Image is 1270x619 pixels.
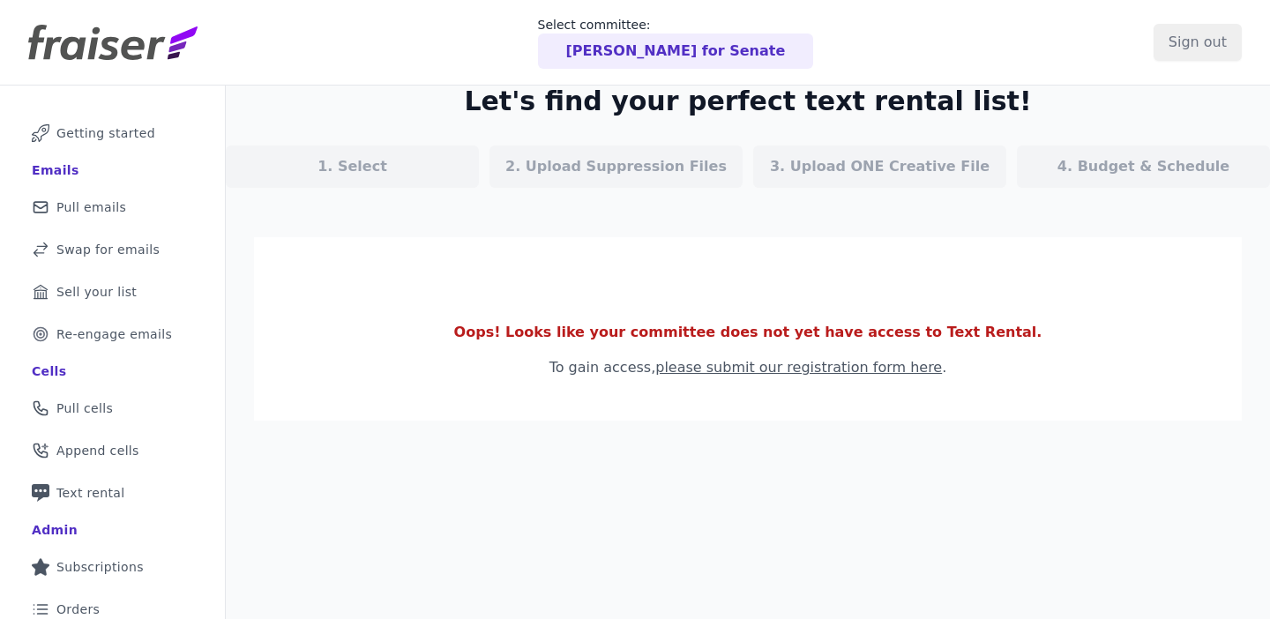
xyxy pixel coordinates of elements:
[56,600,100,618] span: Orders
[538,16,814,34] p: Select committee:
[28,25,198,60] img: Fraiser Logo
[56,124,155,142] span: Getting started
[32,362,66,380] div: Cells
[56,198,126,216] span: Pull emails
[655,359,942,376] a: please submit our registration form here
[14,272,211,311] a: Sell your list
[505,156,727,177] p: 2. Upload Suppression Files
[32,161,79,179] div: Emails
[56,484,125,502] span: Text rental
[1154,24,1242,61] input: Sign out
[538,16,814,69] a: Select committee: [PERSON_NAME] for Senate
[317,156,387,177] p: 1. Select
[14,188,211,227] a: Pull emails
[566,41,786,62] p: [PERSON_NAME] for Senate
[56,399,113,417] span: Pull cells
[14,389,211,428] a: Pull cells
[14,474,211,512] a: Text rental
[14,114,211,153] a: Getting started
[56,558,144,576] span: Subscriptions
[56,241,160,258] span: Swap for emails
[14,548,211,586] a: Subscriptions
[770,156,990,177] p: 3. Upload ONE Creative File
[14,431,211,470] a: Append cells
[464,86,1031,117] h2: Let's find your perfect text rental list!
[32,521,78,539] div: Admin
[1057,156,1229,177] p: 4. Budget & Schedule
[56,325,172,343] span: Re-engage emails
[56,442,139,459] span: Append cells
[282,322,1214,343] p: Oops! Looks like your committee does not yet have access to Text Rental.
[282,357,1214,378] p: To gain access, .
[14,315,211,354] a: Re-engage emails
[56,283,137,301] span: Sell your list
[14,230,211,269] a: Swap for emails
